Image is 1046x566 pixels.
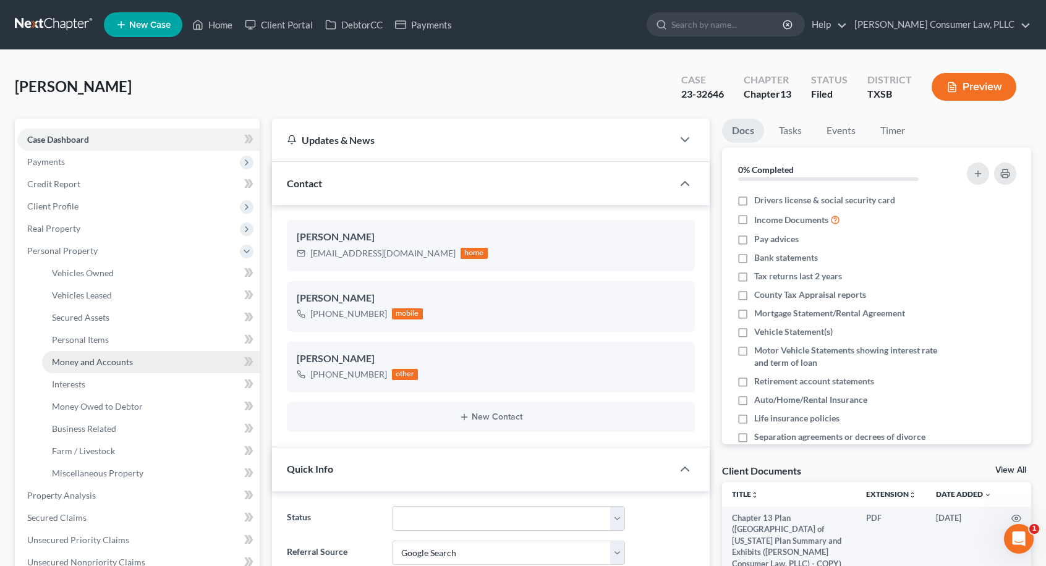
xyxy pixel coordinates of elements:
[17,507,260,529] a: Secured Claims
[984,491,992,499] i: expand_more
[754,375,874,387] span: Retirement account statements
[769,119,812,143] a: Tasks
[754,270,842,282] span: Tax returns last 2 years
[42,284,260,306] a: Vehicles Leased
[42,306,260,329] a: Secured Assets
[52,357,133,367] span: Money and Accounts
[42,440,260,462] a: Farm / Livestock
[297,412,685,422] button: New Contact
[42,329,260,351] a: Personal Items
[681,87,724,101] div: 23-32646
[27,512,87,523] span: Secured Claims
[754,431,925,443] span: Separation agreements or decrees of divorce
[310,368,387,381] div: [PHONE_NUMBER]
[27,134,89,145] span: Case Dashboard
[754,344,943,369] span: Motor Vehicle Statements showing interest rate and term of loan
[780,88,791,99] span: 13
[281,541,386,565] label: Referral Source
[754,412,840,425] span: Life insurance policies
[52,423,116,434] span: Business Related
[909,491,916,499] i: unfold_more
[52,401,143,412] span: Money Owed to Debtor
[1004,524,1034,554] iframe: Intercom live chat
[310,308,387,320] div: [PHONE_NUMBER]
[867,73,912,87] div: District
[52,268,114,278] span: Vehicles Owned
[995,466,1026,475] a: View All
[754,394,867,406] span: Auto/Home/Rental Insurance
[42,351,260,373] a: Money and Accounts
[52,290,112,300] span: Vehicles Leased
[936,489,992,499] a: Date Added expand_more
[754,233,799,245] span: Pay advices
[738,164,794,175] strong: 0% Completed
[722,119,764,143] a: Docs
[461,248,488,259] div: home
[389,14,458,36] a: Payments
[811,87,848,101] div: Filed
[15,77,132,95] span: [PERSON_NAME]
[27,245,98,256] span: Personal Property
[681,73,724,87] div: Case
[866,489,916,499] a: Extensionunfold_more
[129,20,171,30] span: New Case
[52,334,109,345] span: Personal Items
[744,87,791,101] div: Chapter
[392,308,423,319] div: mobile
[806,14,847,36] a: Help
[27,490,96,501] span: Property Analysis
[42,462,260,484] a: Miscellaneous Property
[27,223,80,234] span: Real Property
[754,194,895,206] span: Drivers license & social security card
[1029,524,1039,534] span: 1
[17,129,260,151] a: Case Dashboard
[751,491,759,499] i: unfold_more
[42,373,260,395] a: Interests
[310,247,456,260] div: [EMAIL_ADDRESS][DOMAIN_NAME]
[281,506,386,531] label: Status
[817,119,865,143] a: Events
[744,73,791,87] div: Chapter
[17,173,260,195] a: Credit Report
[870,119,915,143] a: Timer
[932,73,1016,101] button: Preview
[722,464,801,477] div: Client Documents
[848,14,1031,36] a: [PERSON_NAME] Consumer Law, PLLC
[27,534,129,545] span: Unsecured Priority Claims
[186,14,239,36] a: Home
[297,291,685,306] div: [PERSON_NAME]
[17,484,260,507] a: Property Analysis
[754,307,905,319] span: Mortgage Statement/Rental Agreement
[17,529,260,551] a: Unsecured Priority Claims
[42,418,260,440] a: Business Related
[867,87,912,101] div: TXSB
[754,251,818,264] span: Bank statements
[319,14,389,36] a: DebtorCC
[811,73,848,87] div: Status
[392,369,418,380] div: other
[27,179,80,189] span: Credit Report
[754,214,828,226] span: Income Documents
[754,326,833,338] span: Vehicle Statement(s)
[27,201,79,211] span: Client Profile
[27,156,65,167] span: Payments
[287,177,322,189] span: Contact
[239,14,319,36] a: Client Portal
[732,489,759,499] a: Titleunfold_more
[52,312,109,323] span: Secured Assets
[297,352,685,366] div: [PERSON_NAME]
[754,289,866,301] span: County Tax Appraisal reports
[42,395,260,418] a: Money Owed to Debtor
[52,468,143,478] span: Miscellaneous Property
[297,230,685,245] div: [PERSON_NAME]
[287,133,658,146] div: Updates & News
[52,446,115,456] span: Farm / Livestock
[52,379,85,389] span: Interests
[42,262,260,284] a: Vehicles Owned
[287,463,333,475] span: Quick Info
[671,13,784,36] input: Search by name...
